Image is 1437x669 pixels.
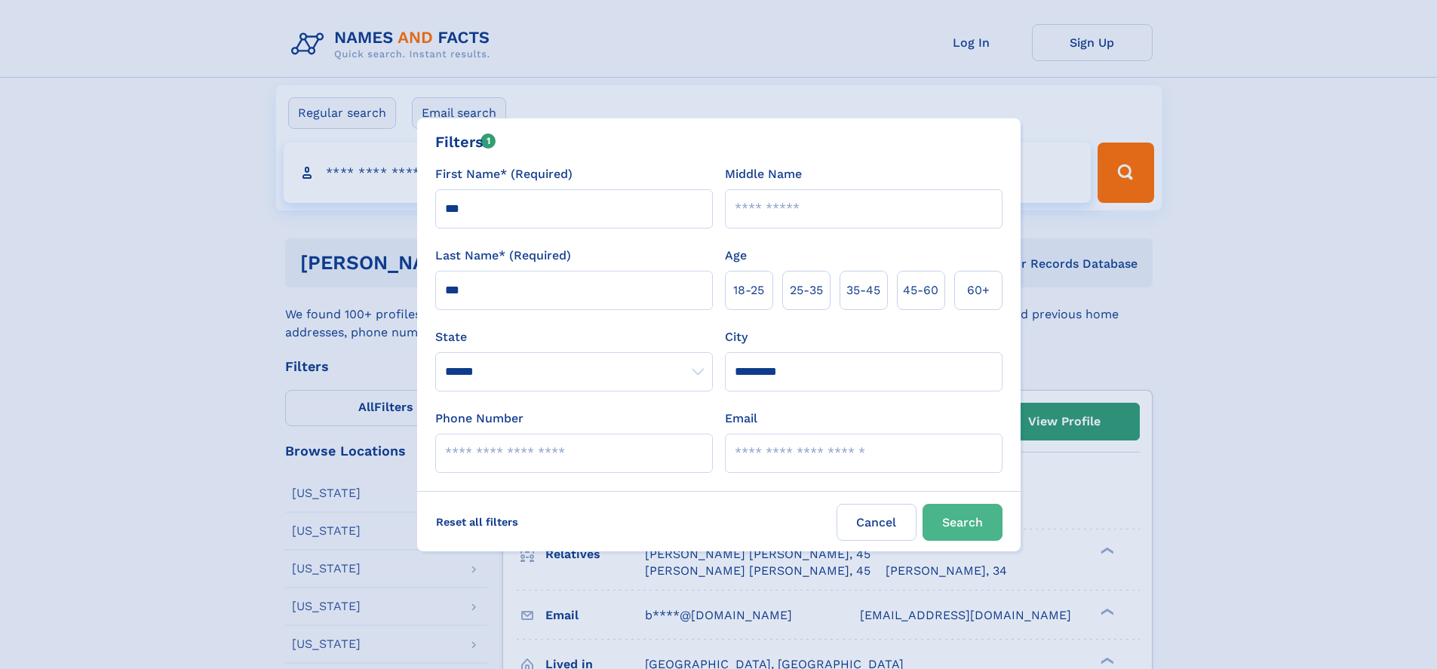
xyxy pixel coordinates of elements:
div: Filters [435,130,496,153]
span: 35‑45 [846,281,880,299]
label: City [725,328,748,346]
label: Email [725,410,757,428]
label: Reset all filters [426,504,528,540]
button: Search [923,504,1003,541]
label: Middle Name [725,165,802,183]
label: Last Name* (Required) [435,247,571,265]
span: 25‑35 [790,281,823,299]
span: 45‑60 [903,281,938,299]
span: 18‑25 [733,281,764,299]
label: Cancel [837,504,917,541]
label: State [435,328,713,346]
span: 60+ [967,281,990,299]
label: Age [725,247,747,265]
label: Phone Number [435,410,524,428]
label: First Name* (Required) [435,165,573,183]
